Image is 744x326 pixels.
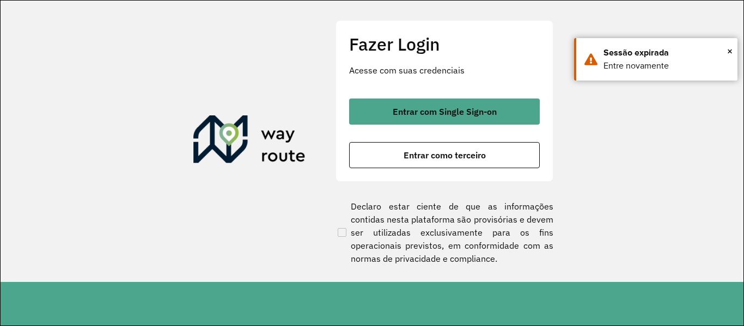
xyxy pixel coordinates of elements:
font: × [727,45,733,57]
font: Entrar com Single Sign-on [393,106,497,117]
div: Sessão expirada [603,46,729,59]
button: botão [349,99,540,125]
font: Sessão expirada [603,48,669,57]
font: Entre novamente [603,61,669,70]
font: Acesse com suas credenciais [349,65,465,76]
font: Entrar como terceiro [404,150,486,161]
button: Fechar [727,43,733,59]
font: Declaro estar ciente de que as informações contidas nesta plataforma são provisórias e devem ser ... [351,201,553,264]
img: Roteirizador AmbevTech [193,115,306,168]
button: botão [349,142,540,168]
font: Fazer Login [349,33,440,56]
